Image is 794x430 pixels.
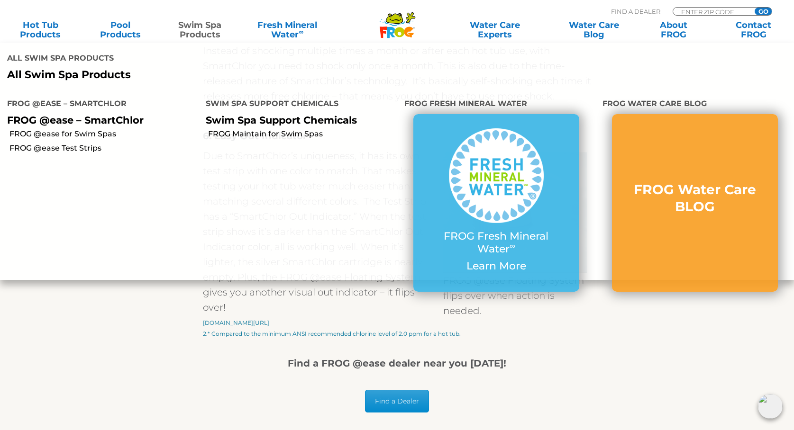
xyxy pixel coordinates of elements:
[9,20,72,39] a: Hot TubProducts
[7,50,390,69] h4: All Swim Spa Products
[432,230,560,255] p: FROG Fresh Mineral Water
[203,320,592,326] h6: [DOMAIN_NAME][URL]
[404,95,589,114] h4: FROG Fresh Mineral Water
[602,95,787,114] h4: FROG Water Care BLOG
[249,20,327,39] a: Fresh MineralWater∞
[510,241,515,251] sup: ∞
[432,128,560,277] a: FROG Fresh Mineral Water∞ Learn More
[208,129,397,139] a: FROG Maintain for Swim Spas
[758,394,783,419] img: openIcon
[631,181,759,215] h3: FROG Water Care BLOG
[9,143,199,153] a: FROG @ease Test Strips
[7,95,192,114] h4: FROG @ease – SmartChlor
[206,114,390,126] p: Swim Spa Support Chemicals
[445,20,546,39] a: Water CareExperts
[299,28,303,36] sup: ∞
[680,8,744,16] input: Zip Code Form
[443,273,592,318] p: FROG @ease Floating System flips over when action is needed.
[7,114,192,126] p: FROG @ease – SmartChlor
[563,20,625,39] a: Water CareBlog
[611,7,660,16] p: Find A Dealer
[365,390,429,412] a: Find a Dealer
[643,20,705,39] a: AboutFROG
[432,260,560,272] p: Learn More
[631,181,759,225] a: FROG Water Care BLOG
[169,20,231,39] a: Swim SpaProducts
[755,8,772,15] input: GO
[288,358,506,369] strong: Find a FROG @ease dealer near you [DATE]!
[203,331,592,337] h6: 2.* Compared to the minimum ANSI recommended chlorine level of 2.0 ppm for a hot tub.
[206,95,390,114] h4: Swim Spa Support Chemicals
[7,69,390,81] a: All Swim Spa Products
[722,20,785,39] a: ContactFROG
[9,129,199,139] a: FROG @ease for Swim Spas
[89,20,151,39] a: PoolProducts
